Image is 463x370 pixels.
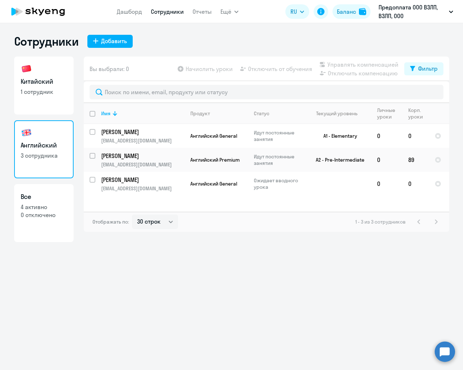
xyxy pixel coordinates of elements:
span: Английский General [190,133,237,139]
div: Добавить [101,37,127,45]
a: [PERSON_NAME] [101,152,184,160]
div: Продукт [190,110,210,117]
span: RU [290,7,297,16]
div: Личные уроки [377,107,402,120]
td: A1 - Elementary [304,124,371,148]
p: [EMAIL_ADDRESS][DOMAIN_NAME] [101,185,184,192]
button: Ещё [220,4,239,19]
span: 1 - 3 из 3 сотрудников [355,219,406,225]
td: 0 [371,172,402,196]
img: english [21,127,32,138]
div: Личные уроки [377,107,397,120]
div: Баланс [337,7,356,16]
td: 0 [402,172,429,196]
a: Все4 активно0 отключено [14,184,74,242]
div: Текущий уровень [316,110,357,117]
a: Отчеты [193,8,212,15]
button: Добавить [87,35,133,48]
p: Идут постоянные занятия [254,153,303,166]
h3: Английский [21,141,67,150]
span: Отображать по: [92,219,129,225]
td: 0 [371,148,402,172]
img: balance [359,8,366,15]
a: Сотрудники [151,8,184,15]
td: 0 [402,124,429,148]
h1: Сотрудники [14,34,79,49]
td: 89 [402,148,429,172]
div: Имя [101,110,184,117]
div: Корп. уроки [408,107,429,120]
h3: Китайский [21,77,67,86]
span: Ещё [220,7,231,16]
div: Текущий уровень [310,110,371,117]
button: Балансbalance [332,4,371,19]
p: Ожидает вводного урока [254,177,303,190]
button: Предоплата ООО ВЗЛП, ВЗЛП, ООО [375,3,457,20]
input: Поиск по имени, email, продукту или статусу [90,85,443,99]
p: [EMAIL_ADDRESS][DOMAIN_NAME] [101,137,184,144]
div: Имя [101,110,111,117]
a: Английский3 сотрудника [14,120,74,178]
td: 0 [371,124,402,148]
p: Предоплата ООО ВЗЛП, ВЗЛП, ООО [379,3,446,20]
a: [PERSON_NAME] [101,176,184,184]
div: Фильтр [418,64,438,73]
p: 1 сотрудник [21,88,67,96]
a: [PERSON_NAME] [101,128,184,136]
h3: Все [21,192,67,201]
span: Английский Premium [190,157,240,163]
p: Идут постоянные занятия [254,129,303,142]
p: [PERSON_NAME] [101,176,183,184]
img: chinese [21,63,32,75]
div: Статус [254,110,303,117]
a: Китайский1 сотрудник [14,57,74,115]
span: Английский General [190,180,237,187]
a: Дашборд [117,8,142,15]
span: Вы выбрали: 0 [90,65,129,73]
p: 3 сотрудника [21,151,67,159]
div: Продукт [190,110,248,117]
p: 4 активно [21,203,67,211]
div: Корп. уроки [408,107,424,120]
p: [PERSON_NAME] [101,128,183,136]
p: [PERSON_NAME] [101,152,183,160]
p: [EMAIL_ADDRESS][DOMAIN_NAME] [101,161,184,168]
td: A2 - Pre-Intermediate [304,148,371,172]
p: 0 отключено [21,211,67,219]
div: Статус [254,110,269,117]
button: RU [285,4,309,19]
button: Фильтр [404,62,443,75]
